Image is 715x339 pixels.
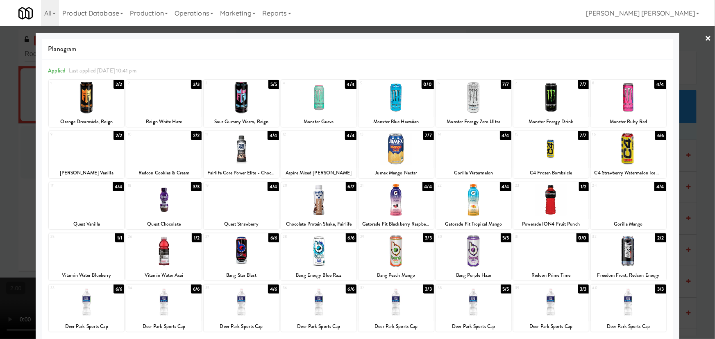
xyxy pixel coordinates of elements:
div: 5/5 [268,80,279,89]
div: 5/5 [501,285,511,294]
div: 44/4Monster Guava [281,80,356,127]
div: 77/7Monster Energy Drink [513,80,589,127]
div: C4 Frozen Bombsicle [513,168,589,178]
div: 7/7 [423,131,434,140]
div: Aspire Mixed [PERSON_NAME] [281,168,356,178]
div: Bang Star Blast [204,270,279,280]
div: Monster Energy Drink [513,117,589,127]
div: 67/7Monster Energy Zero Ultra [436,80,511,127]
div: 9 [50,131,86,138]
div: 305/5Bang Purple Haze [436,233,511,280]
div: 18 [128,182,164,189]
div: 2 [128,80,164,87]
div: Quest Strawberry [204,219,279,229]
div: Sour Gummy Worm, Reign [205,117,278,127]
div: Bang Energy Blue Razz [281,270,356,280]
div: 6/6 [346,233,356,242]
div: 373/3Deer Park Sports Cap [359,285,434,332]
div: Deer Park Sports Cap [360,321,433,332]
div: Vitamin Water Acai [127,270,200,280]
div: Powerade ION4 Fruit Punch [515,219,588,229]
div: Reign White Haze [127,117,200,127]
div: 0/0 [422,80,434,89]
div: 38 [438,285,474,292]
div: 15 [515,131,551,138]
div: 1/2 [579,182,589,191]
div: Deer Park Sports Cap [49,321,124,332]
div: 4/4 [654,80,666,89]
div: 4/4 [345,131,356,140]
div: 206/7Chocolate Protein Shake, Fairlife [281,182,356,229]
div: 4/6 [268,285,279,294]
div: Fairlife Core Power Elite - Chocolate [205,168,278,178]
div: Powerade ION4 Fruit Punch [513,219,589,229]
div: 14 [438,131,474,138]
div: Deer Park Sports Cap [205,321,278,332]
div: Freedom Frost, Redcon Energy [591,270,666,280]
div: Deer Park Sports Cap [204,321,279,332]
div: Deer Park Sports Cap [50,321,123,332]
div: Vitamin Water Acai [126,270,202,280]
div: 157/7C4 Frozen Bombsicle [513,131,589,178]
div: 1/2 [192,233,202,242]
div: 36 [283,285,319,292]
div: Sour Gummy Worm, Reign [204,117,279,127]
div: 17 [50,182,86,189]
div: 24 [592,182,629,189]
div: 102/2Redcon Cookies & Cream [126,131,202,178]
div: 25 [50,233,86,240]
div: Gorilla Mango [592,219,665,229]
div: 84/4Monster Ruby Red [591,80,666,127]
div: 27 [205,233,241,240]
div: 92/2[PERSON_NAME] Vanilla [49,131,124,178]
div: 23/3Reign White Haze [126,80,202,127]
div: 23 [515,182,551,189]
div: 28 [283,233,319,240]
div: 35/5Sour Gummy Worm, Reign [204,80,279,127]
div: 4/4 [268,131,279,140]
div: Bang Peach Mango [360,270,433,280]
div: 0/0 [577,233,589,242]
div: 3/3 [423,233,434,242]
div: 4/4 [500,131,511,140]
div: Deer Park Sports Cap [513,321,589,332]
div: Gatorade Fit Tropical Mango [437,219,510,229]
div: Reign White Haze [126,117,202,127]
div: Orange Dreamsicle, Reign [50,117,123,127]
div: 6/6 [655,131,666,140]
div: 11 [205,131,241,138]
div: Monster Ruby Red [592,117,665,127]
div: 144/4Gorilla Watermelon [436,131,511,178]
div: 251/1Vitamin Water Blueberry [49,233,124,280]
div: 21 [360,182,396,189]
div: 5/5 [501,233,511,242]
div: Bang Peach Mango [359,270,434,280]
div: 244/4Gorilla Mango [591,182,666,229]
div: 3/3 [423,285,434,294]
div: 50/0Monster Blue Hawaiian [359,80,434,127]
div: C4 Strawberry Watermelon Ice Energy Drink [592,168,665,178]
div: Bang Energy Blue Razz [282,270,355,280]
div: Quest Vanilla [50,219,123,229]
div: 29 [360,233,396,240]
div: 286/6Bang Energy Blue Razz [281,233,356,280]
div: 322/2Freedom Frost, Redcon Energy [591,233,666,280]
div: Orange Dreamsicle, Reign [49,117,124,127]
div: Aspire Mixed [PERSON_NAME] [282,168,355,178]
span: Last applied [DATE] 10:41 pm [69,67,136,75]
div: Quest Vanilla [49,219,124,229]
div: Redcon Cookies & Cream [126,168,202,178]
div: Deer Park Sports Cap [126,321,202,332]
div: Gatorade Fit Blackberry Raspberry [360,219,433,229]
div: 10 [128,131,164,138]
div: Gorilla Mango [591,219,666,229]
div: Deer Park Sports Cap [127,321,200,332]
div: Gatorade Fit Tropical Mango [436,219,511,229]
div: 3/3 [578,285,589,294]
div: 12 [283,131,319,138]
div: 6/7 [346,182,356,191]
div: Monster Blue Hawaiian [360,117,433,127]
div: Jumex Mango Nectar [360,168,433,178]
div: 34 [128,285,164,292]
div: Freedom Frost, Redcon Energy [592,270,665,280]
